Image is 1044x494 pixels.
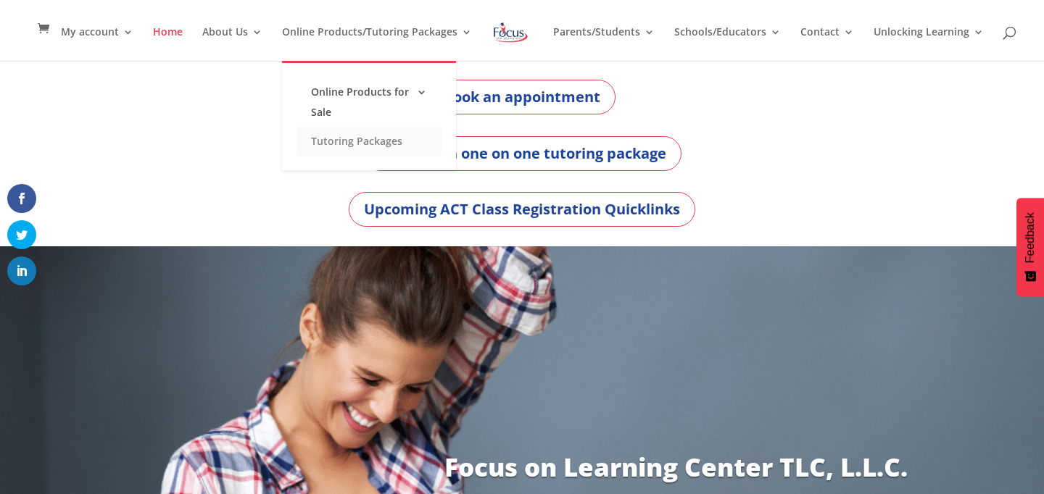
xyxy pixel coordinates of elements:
a: Online Products/Tutoring Packages [282,27,472,61]
a: Purchase a one on one tutoring package [363,136,681,171]
img: Focus on Learning [492,20,529,46]
a: My account [61,27,133,61]
a: About Us [202,27,262,61]
a: Parents/Students [553,27,655,61]
a: Schools/Educators [674,27,781,61]
a: Online Products for Sale [297,78,442,127]
a: Book an appointment [428,80,616,114]
a: Upcoming ACT Class Registration Quicklinks [349,192,695,227]
a: Unlocking Learning [874,27,984,61]
a: Focus on Learning Center TLC, L.L.C. [444,450,908,484]
button: Feedback - Show survey [1016,198,1044,296]
span: Feedback [1024,212,1037,263]
a: Home [153,27,183,61]
a: Contact [800,27,854,61]
a: Tutoring Packages [297,127,442,156]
